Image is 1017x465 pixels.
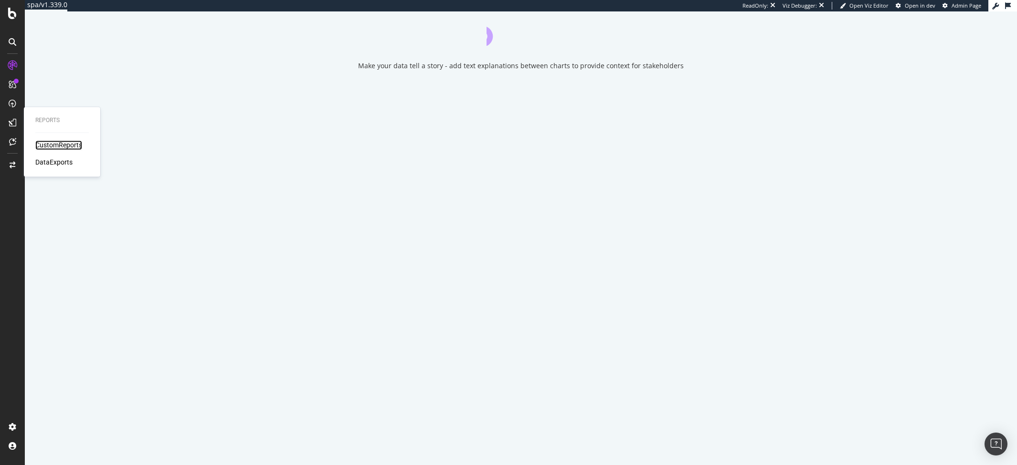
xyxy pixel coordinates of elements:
div: ReadOnly: [742,2,768,10]
div: Make your data tell a story - add text explanations between charts to provide context for stakeho... [358,61,684,71]
a: DataExports [35,158,73,167]
a: Admin Page [943,2,981,10]
span: Admin Page [952,2,981,9]
div: Open Intercom Messenger [985,433,1007,455]
span: Open in dev [905,2,935,9]
a: Open in dev [896,2,935,10]
div: animation [487,11,555,46]
div: Reports [35,116,89,124]
a: CustomReports [35,141,82,150]
div: Viz Debugger: [783,2,817,10]
span: Open Viz Editor [849,2,889,9]
a: Open Viz Editor [840,2,889,10]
